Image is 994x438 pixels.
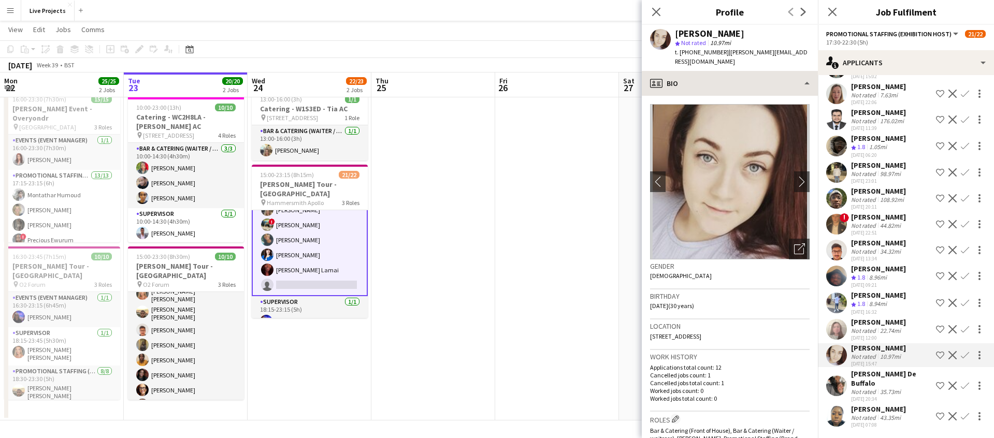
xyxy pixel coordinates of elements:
[622,82,635,94] span: 27
[143,132,194,139] span: [STREET_ADDRESS]
[851,421,906,428] div: [DATE] 07:08
[136,253,190,260] span: 15:00-23:30 (8h30m)
[51,23,75,36] a: Jobs
[143,281,169,288] span: O2 Forum
[681,39,706,47] span: Not rated
[851,396,932,402] div: [DATE] 20:34
[867,143,889,152] div: 1.05mi
[878,327,903,334] div: 22.74mi
[376,76,388,85] span: Thu
[965,30,986,38] span: 21/22
[91,95,112,103] span: 15/15
[851,414,878,421] div: Not rated
[851,360,906,367] div: [DATE] 15:47
[867,273,889,282] div: 8.96mi
[252,89,368,160] app-job-card: 13:00-16:00 (3h)1/1Catering - W1S3ED - Tia AC [STREET_ADDRESS]1 RoleBar & Catering (Waiter / wait...
[789,239,810,259] div: Open photos pop-in
[878,91,900,99] div: 7.63mi
[4,261,120,280] h3: [PERSON_NAME] Tour - [GEOGRAPHIC_DATA]
[851,264,906,273] div: [PERSON_NAME]
[650,414,810,425] h3: Roles
[675,29,744,38] div: [PERSON_NAME]
[19,123,76,131] span: [GEOGRAPHIC_DATA]
[128,89,244,242] app-job-card: In progress10:00-23:00 (13h)10/10Catering - WC2H8LA - [PERSON_NAME] AC [STREET_ADDRESS]4 RolesBar...
[650,332,701,340] span: [STREET_ADDRESS]
[650,291,810,301] h3: Birthday
[708,39,733,47] span: 10.97mi
[851,334,906,341] div: [DATE] 12:00
[851,91,878,99] div: Not rated
[252,76,265,85] span: Wed
[650,395,810,402] p: Worked jobs total count: 0
[12,95,66,103] span: 16:00-23:30 (7h30m)
[650,352,810,361] h3: Work history
[878,247,903,255] div: 34.32mi
[252,165,368,318] div: 15:00-23:15 (8h15m)21/22[PERSON_NAME] Tour - [GEOGRAPHIC_DATA] Hammersmith Apollo3 Roles[PERSON_N...
[851,178,906,184] div: [DATE] 23:01
[218,132,236,139] span: 4 Roles
[650,322,810,331] h3: Location
[20,233,26,240] span: !
[347,86,366,94] div: 2 Jobs
[4,89,120,242] div: 16:00-23:30 (7h30m)15/15[PERSON_NAME] Event - Overyondr [GEOGRAPHIC_DATA]3 RolesEvents (Event Man...
[851,238,906,247] div: [PERSON_NAME]
[818,50,994,75] div: Applicants
[878,117,906,125] div: 176.02mi
[826,38,986,46] div: 17:30-22:30 (5h)
[851,73,906,80] div: [DATE] 15:02
[851,196,878,203] div: Not rated
[650,379,810,387] p: Cancelled jobs total count: 1
[826,30,960,38] button: Promotional Staffing (Exhibition Host)
[267,199,324,207] span: Hammersmith Apollo
[136,104,181,111] span: 10:00-23:00 (13h)
[650,272,712,280] span: [DEMOGRAPHIC_DATA]
[851,388,878,396] div: Not rated
[675,48,729,56] span: t. [PHONE_NUMBER]
[851,290,906,300] div: [PERSON_NAME]
[650,363,810,371] p: Applications total count: 12
[222,77,243,85] span: 20/20
[851,170,878,178] div: Not rated
[252,296,368,331] app-card-role: Supervisor1/118:15-23:15 (5h)[PERSON_NAME]
[99,86,119,94] div: 2 Jobs
[218,281,236,288] span: 3 Roles
[21,1,75,21] button: Live Projects
[128,269,244,415] app-card-role: Promotional Staffing (Exhibition Host)8/818:30-23:30 (5h)[PERSON_NAME] [PERSON_NAME][PERSON_NAME]...
[269,218,275,225] span: !
[4,246,120,400] div: 16:30-23:45 (7h15m)10/10[PERSON_NAME] Tour - [GEOGRAPHIC_DATA] O2 Forum3 RolesEvents (Event Manag...
[126,82,140,94] span: 23
[840,213,849,223] span: !
[342,199,359,207] span: 3 Roles
[267,114,318,122] span: [STREET_ADDRESS]
[851,134,906,143] div: [PERSON_NAME]
[4,292,120,327] app-card-role: Events (Event Manager)1/116:30-23:15 (6h45m)[PERSON_NAME]
[4,104,120,123] h3: [PERSON_NAME] Event - Overyondr
[260,171,314,179] span: 15:00-23:15 (8h15m)
[675,48,808,65] span: | [PERSON_NAME][EMAIL_ADDRESS][DOMAIN_NAME]
[81,25,105,34] span: Comms
[851,404,906,414] div: [PERSON_NAME]
[12,253,66,260] span: 16:30-23:45 (7h15m)
[33,25,45,34] span: Edit
[499,76,508,85] span: Fri
[851,229,906,236] div: [DATE] 22:51
[650,104,810,259] img: Crew avatar or photo
[252,104,368,113] h3: Catering - W1S3ED - Tia AC
[650,387,810,395] p: Worked jobs count: 0
[128,246,244,400] div: 15:00-23:30 (8h30m)10/10[PERSON_NAME] Tour - [GEOGRAPHIC_DATA] O2 Forum3 Roles18:15-23:15 (5h)[PE...
[98,77,119,85] span: 25/25
[851,353,878,360] div: Not rated
[8,25,23,34] span: View
[851,343,906,353] div: [PERSON_NAME]
[250,82,265,94] span: 24
[851,186,906,196] div: [PERSON_NAME]
[4,23,27,36] a: View
[851,203,906,210] div: [DATE] 20:11
[128,76,140,85] span: Tue
[498,82,508,94] span: 26
[851,212,906,222] div: [PERSON_NAME]
[4,76,18,85] span: Mon
[94,123,112,131] span: 3 Roles
[339,171,359,179] span: 21/22
[623,76,635,85] span: Sat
